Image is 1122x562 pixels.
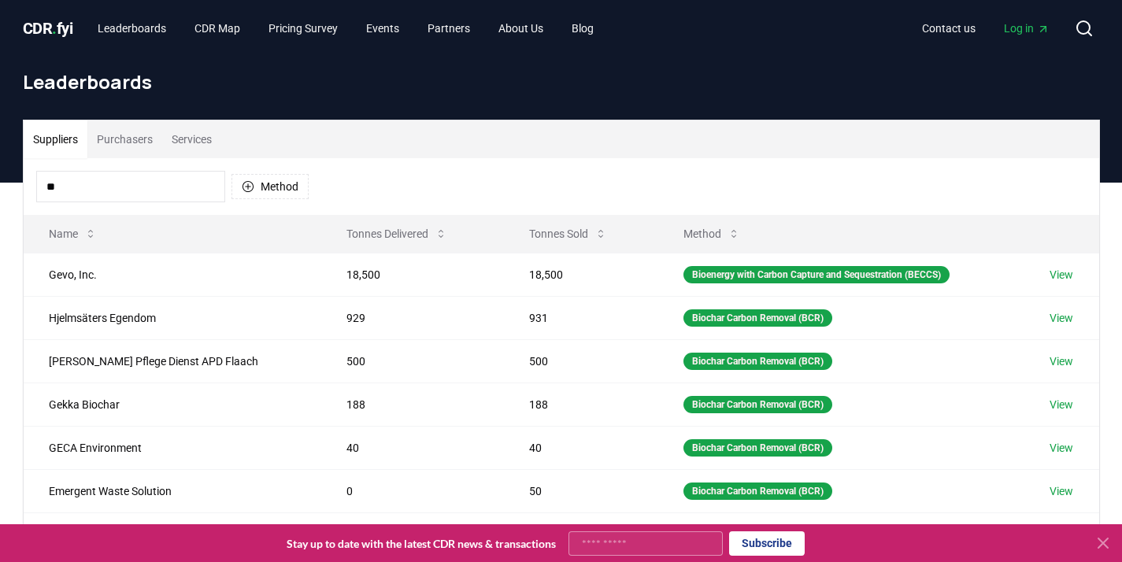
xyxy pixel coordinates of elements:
td: 18,500 [504,253,659,296]
a: CDR.fyi [23,17,73,39]
button: Services [162,120,221,158]
td: 500 [504,339,659,383]
td: 0 [504,512,659,556]
a: Blog [559,14,606,43]
td: GECA Environment [24,426,322,469]
nav: Main [85,14,606,43]
nav: Main [909,14,1062,43]
div: Biochar Carbon Removal (BCR) [683,439,832,457]
button: Suppliers [24,120,87,158]
span: . [52,19,57,38]
td: [PERSON_NAME] Pflege Dienst APD Flaach [24,339,322,383]
td: SeaGen [24,512,322,556]
div: Biochar Carbon Removal (BCR) [683,483,832,500]
div: Bioenergy with Carbon Capture and Sequestration (BECCS) [683,266,950,283]
a: View [1050,267,1073,283]
a: Partners [415,14,483,43]
td: Gevo, Inc. [24,253,322,296]
div: Biochar Carbon Removal (BCR) [683,309,832,327]
td: 500 [321,339,503,383]
a: View [1050,397,1073,412]
a: CDR Map [182,14,253,43]
div: Biochar Carbon Removal (BCR) [683,396,832,413]
td: 40 [321,426,503,469]
td: Emergent Waste Solution [24,469,322,512]
td: 0 [321,512,503,556]
a: Events [354,14,412,43]
td: 40 [504,426,659,469]
td: 931 [504,296,659,339]
button: Tonnes Delivered [334,218,460,250]
td: 188 [321,383,503,426]
td: 188 [504,383,659,426]
a: Log in [991,14,1062,43]
td: 18,500 [321,253,503,296]
button: Tonnes Sold [517,218,620,250]
a: Contact us [909,14,988,43]
button: Name [36,218,109,250]
a: Leaderboards [85,14,179,43]
button: Purchasers [87,120,162,158]
a: Pricing Survey [256,14,350,43]
td: Gekka Biochar [24,383,322,426]
a: View [1050,440,1073,456]
h1: Leaderboards [23,69,1100,94]
button: Method [671,218,753,250]
td: Hjelmsäters Egendom [24,296,322,339]
div: Biochar Carbon Removal (BCR) [683,353,832,370]
td: 50 [504,469,659,512]
td: 0 [321,469,503,512]
a: View [1050,353,1073,369]
button: Method [231,174,309,199]
span: Log in [1004,20,1050,36]
td: 929 [321,296,503,339]
a: About Us [486,14,556,43]
span: CDR fyi [23,19,73,38]
a: View [1050,310,1073,326]
a: View [1050,483,1073,499]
